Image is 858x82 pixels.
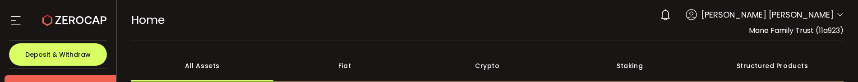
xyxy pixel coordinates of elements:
div: Structured Products [701,50,844,82]
span: [PERSON_NAME] [PERSON_NAME] [701,9,834,21]
div: Staking [558,50,701,82]
button: Deposit & Withdraw [9,43,107,66]
div: Crypto [416,50,558,82]
div: Fiat [273,50,416,82]
span: Home [131,12,165,28]
span: Deposit & Withdraw [25,51,91,58]
div: All Assets [131,50,274,82]
span: Mane Family Trust (11a923) [749,25,844,36]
